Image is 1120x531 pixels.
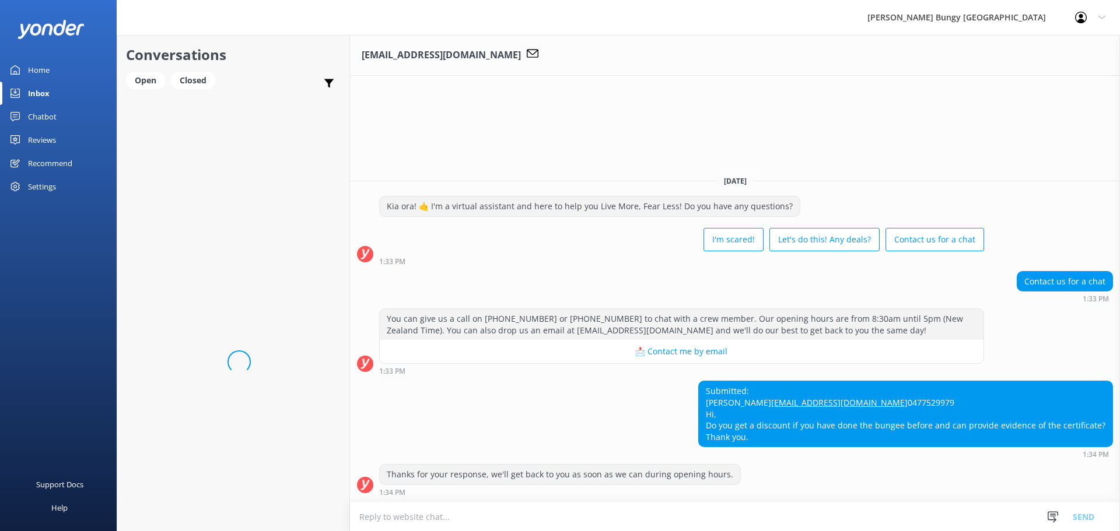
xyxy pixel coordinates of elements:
[379,257,984,265] div: Sep 11 2025 01:33pm (UTC +12:00) Pacific/Auckland
[126,44,341,66] h2: Conversations
[36,473,83,496] div: Support Docs
[769,228,880,251] button: Let's do this! Any deals?
[885,228,984,251] button: Contact us for a chat
[771,397,908,408] a: [EMAIL_ADDRESS][DOMAIN_NAME]
[51,496,68,519] div: Help
[699,381,1112,446] div: Submitted: [PERSON_NAME] 0477529979 Hi, Do you get a discount if you have done the bungee before ...
[126,72,165,89] div: Open
[28,128,56,152] div: Reviews
[698,450,1113,458] div: Sep 11 2025 01:34pm (UTC +12:00) Pacific/Auckland
[379,489,405,496] strong: 1:34 PM
[362,48,521,63] h3: [EMAIL_ADDRESS][DOMAIN_NAME]
[703,228,764,251] button: I'm scared!
[28,82,50,105] div: Inbox
[379,258,405,265] strong: 1:33 PM
[380,465,740,484] div: Thanks for your response, we'll get back to you as soon as we can during opening hours.
[28,105,57,128] div: Chatbot
[380,196,800,216] div: Kia ora! 🤙 I'm a virtual assistant and here to help you Live More, Fear Less! Do you have any que...
[28,58,50,82] div: Home
[717,176,754,186] span: [DATE]
[1017,272,1112,291] div: Contact us for a chat
[379,488,741,496] div: Sep 11 2025 01:34pm (UTC +12:00) Pacific/Auckland
[380,309,984,340] div: You can give us a call on [PHONE_NUMBER] or [PHONE_NUMBER] to chat with a crew member. Our openin...
[17,20,85,39] img: yonder-white-logo.png
[28,152,72,175] div: Recommend
[28,175,56,198] div: Settings
[1017,294,1113,303] div: Sep 11 2025 01:33pm (UTC +12:00) Pacific/Auckland
[379,367,984,375] div: Sep 11 2025 01:33pm (UTC +12:00) Pacific/Auckland
[1083,451,1109,458] strong: 1:34 PM
[126,73,171,86] a: Open
[380,340,984,363] button: 📩 Contact me by email
[1083,296,1109,303] strong: 1:33 PM
[171,72,215,89] div: Closed
[171,73,221,86] a: Closed
[379,368,405,375] strong: 1:33 PM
